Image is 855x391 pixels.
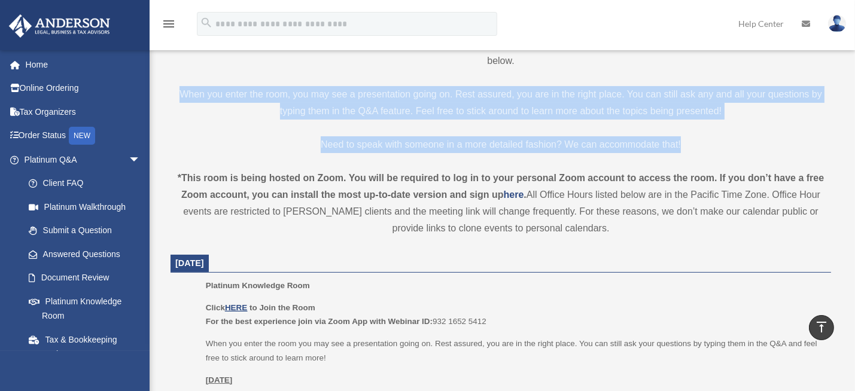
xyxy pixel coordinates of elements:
b: For the best experience join via Zoom App with Webinar ID: [206,317,433,326]
i: menu [162,17,176,31]
a: Order StatusNEW [8,124,159,148]
a: Client FAQ [17,172,159,195]
a: Platinum Knowledge Room [17,289,153,328]
a: Platinum Q&Aarrow_drop_down [8,148,159,172]
i: search [200,16,213,29]
b: to Join the Room [249,303,315,312]
a: Answered Questions [17,242,159,266]
a: vertical_align_top [809,315,834,340]
p: 932 1652 5412 [206,301,823,329]
img: User Pic [828,15,846,32]
a: here [504,190,524,200]
u: [DATE] [206,375,233,384]
span: [DATE] [175,258,204,268]
a: Online Ordering [8,77,159,100]
span: arrow_drop_down [129,148,153,172]
a: Tax & Bookkeeping Packages [17,328,159,366]
a: Home [8,53,159,77]
span: Platinum Knowledge Room [206,281,310,290]
strong: *This room is being hosted on Zoom. You will be required to log in to your personal Zoom account ... [178,173,824,200]
a: HERE [225,303,247,312]
a: Platinum Walkthrough [17,195,159,219]
div: All Office Hours listed below are in the Pacific Time Zone. Office Hour events are restricted to ... [171,170,831,237]
p: When you enter the room you may see a presentation going on. Rest assured, you are in the right p... [206,337,823,365]
p: When you enter the room, you may see a presentation going on. Rest assured, you are in the right ... [171,86,831,120]
a: menu [162,21,176,31]
i: vertical_align_top [814,320,829,334]
p: Need to speak with someone in a more detailed fashion? We can accommodate that! [171,136,831,153]
div: NEW [69,127,95,145]
a: Submit a Question [17,219,159,243]
a: Tax Organizers [8,100,159,124]
a: Document Review [17,266,159,290]
strong: . [524,190,526,200]
b: Click [206,303,249,312]
p: Our open office hours and helplines have moved into our new ! The revised schedule is below. [171,36,831,69]
img: Anderson Advisors Platinum Portal [5,14,114,38]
